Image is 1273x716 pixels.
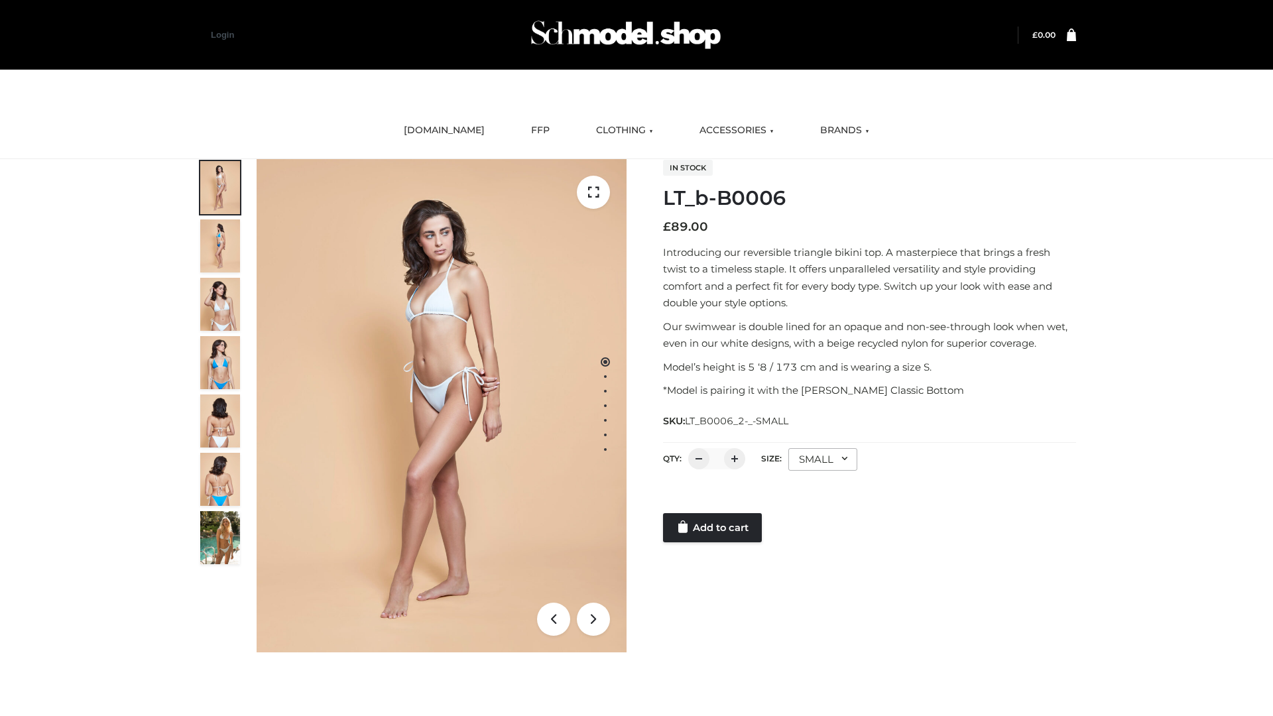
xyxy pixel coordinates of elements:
[1032,30,1038,40] span: £
[211,30,234,40] a: Login
[663,382,1076,399] p: *Model is pairing it with the [PERSON_NAME] Classic Bottom
[663,160,713,176] span: In stock
[200,219,240,272] img: ArielClassicBikiniTop_CloudNine_AzureSky_OW114ECO_2-scaled.jpg
[663,219,708,234] bdi: 89.00
[257,159,627,652] img: ArielClassicBikiniTop_CloudNine_AzureSky_OW114ECO_1
[810,116,879,145] a: BRANDS
[586,116,663,145] a: CLOTHING
[1032,30,1056,40] a: £0.00
[200,453,240,506] img: ArielClassicBikiniTop_CloudNine_AzureSky_OW114ECO_8-scaled.jpg
[663,413,790,429] span: SKU:
[200,511,240,564] img: Arieltop_CloudNine_AzureSky2.jpg
[394,116,495,145] a: [DOMAIN_NAME]
[690,116,784,145] a: ACCESSORIES
[663,219,671,234] span: £
[200,394,240,447] img: ArielClassicBikiniTop_CloudNine_AzureSky_OW114ECO_7-scaled.jpg
[788,448,857,471] div: SMALL
[663,453,682,463] label: QTY:
[663,186,1076,210] h1: LT_b-B0006
[663,318,1076,352] p: Our swimwear is double lined for an opaque and non-see-through look when wet, even in our white d...
[521,116,560,145] a: FFP
[526,9,725,61] img: Schmodel Admin 964
[663,244,1076,312] p: Introducing our reversible triangle bikini top. A masterpiece that brings a fresh twist to a time...
[200,278,240,331] img: ArielClassicBikiniTop_CloudNine_AzureSky_OW114ECO_3-scaled.jpg
[200,336,240,389] img: ArielClassicBikiniTop_CloudNine_AzureSky_OW114ECO_4-scaled.jpg
[1032,30,1056,40] bdi: 0.00
[685,415,788,427] span: LT_B0006_2-_-SMALL
[200,161,240,214] img: ArielClassicBikiniTop_CloudNine_AzureSky_OW114ECO_1-scaled.jpg
[663,359,1076,376] p: Model’s height is 5 ‘8 / 173 cm and is wearing a size S.
[663,513,762,542] a: Add to cart
[761,453,782,463] label: Size:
